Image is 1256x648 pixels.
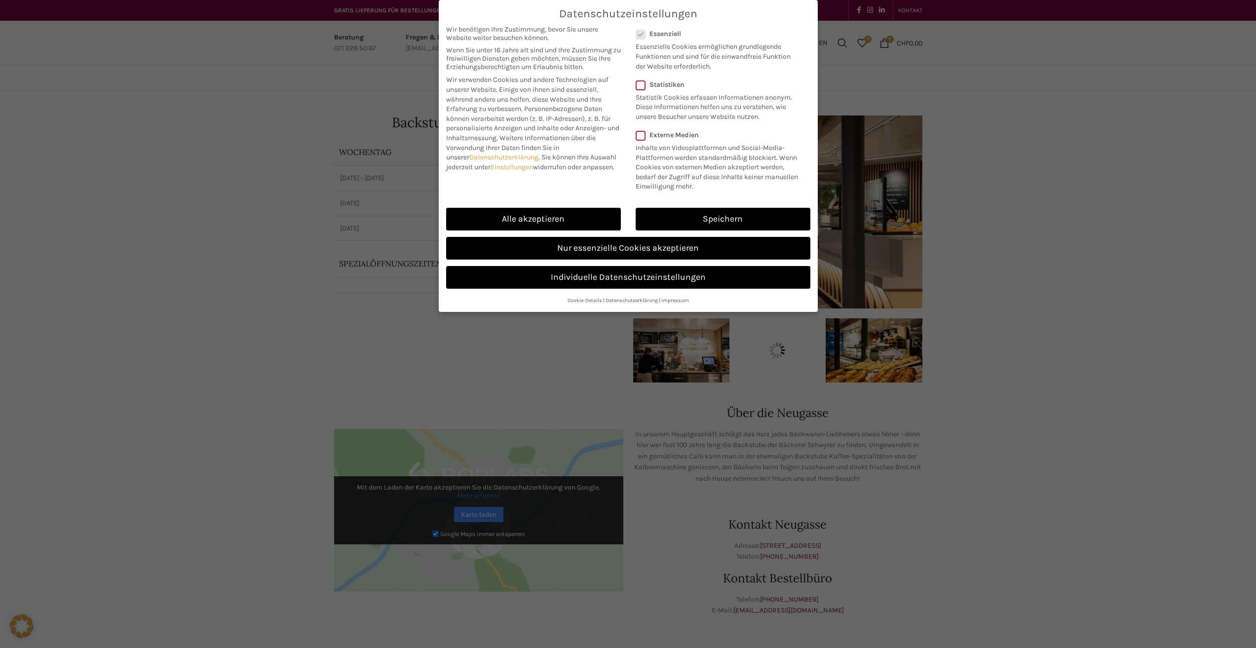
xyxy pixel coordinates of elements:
[446,25,621,42] span: Wir benötigen Ihre Zustimmung, bevor Sie unsere Website weiter besuchen können.
[661,297,689,304] a: Impressum
[636,208,810,230] a: Speichern
[446,153,616,171] span: Sie können Ihre Auswahl jederzeit unter widerrufen oder anpassen.
[469,153,538,161] a: Datenschutzerklärung
[446,134,596,161] span: Weitere Informationen über die Verwendung Ihrer Daten finden Sie in unserer .
[636,30,798,38] label: Essenziell
[636,38,798,71] p: Essenzielle Cookies ermöglichen grundlegende Funktionen und sind für die einwandfreie Funktion de...
[446,208,621,230] a: Alle akzeptieren
[636,139,804,191] p: Inhalte von Videoplattformen und Social-Media-Plattformen werden standardmäßig blockiert. Wenn Co...
[636,131,804,139] label: Externe Medien
[636,80,798,89] label: Statistiken
[446,266,810,289] a: Individuelle Datenschutzeinstellungen
[446,105,619,142] span: Personenbezogene Daten können verarbeitet werden (z. B. IP-Adressen), z. B. für personalisierte A...
[491,163,533,171] a: Einstellungen
[568,297,602,304] a: Cookie-Details
[446,46,621,71] span: Wenn Sie unter 16 Jahre alt sind und Ihre Zustimmung zu freiwilligen Diensten geben möchten, müss...
[606,297,658,304] a: Datenschutzerklärung
[446,76,609,113] span: Wir verwenden Cookies und andere Technologien auf unserer Website. Einige von ihnen sind essenzie...
[636,89,798,122] p: Statistik Cookies erfassen Informationen anonym. Diese Informationen helfen uns zu verstehen, wie...
[559,7,697,20] span: Datenschutzeinstellungen
[446,237,810,260] a: Nur essenzielle Cookies akzeptieren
